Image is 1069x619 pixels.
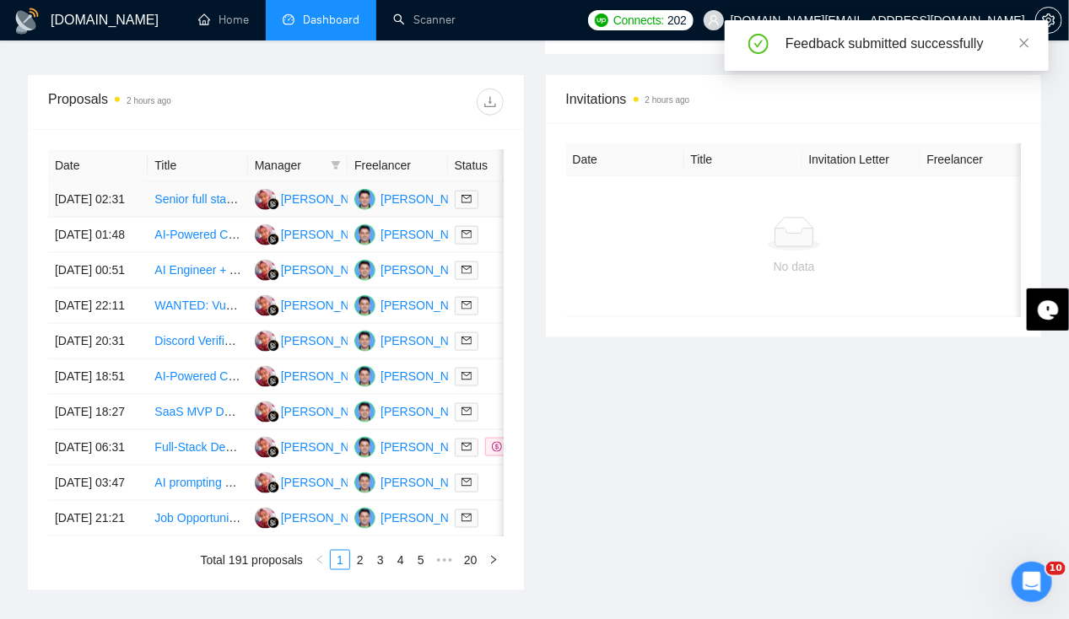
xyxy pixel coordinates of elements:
[489,555,499,565] span: right
[354,260,375,281] img: AR
[462,336,472,346] span: mail
[255,439,378,453] a: DP[PERSON_NAME]
[48,288,148,324] td: [DATE] 22:11
[1018,37,1030,49] span: close
[267,517,279,529] img: gigradar-bm.png
[462,229,472,240] span: mail
[354,366,375,387] img: AR
[354,224,375,245] img: AR
[412,551,430,569] a: 5
[48,89,276,116] div: Proposals
[411,550,431,570] li: 5
[267,340,279,352] img: gigradar-bm.png
[154,511,387,525] a: Job Opportunity: Full-Stack AR/AI Developer
[148,359,247,395] td: AI-Powered Calorie Tracking Mobile App Development
[267,446,279,458] img: gigradar-bm.png
[1046,562,1066,575] span: 10
[267,234,279,245] img: gigradar-bm.png
[281,473,378,492] div: [PERSON_NAME]
[391,551,410,569] a: 4
[354,333,478,347] a: AR[PERSON_NAME]
[708,14,720,26] span: user
[154,405,521,418] a: SaaS MVP Development (PH-Focused, Chat-First Quotation Platform)
[198,13,249,27] a: homeHome
[281,225,378,244] div: [PERSON_NAME]
[48,466,148,501] td: [DATE] 03:47
[381,402,478,421] div: [PERSON_NAME]
[255,369,378,382] a: DP[PERSON_NAME]
[1012,562,1052,602] iframe: Intercom live chat
[580,257,1009,276] div: No data
[255,508,276,529] img: DP
[48,324,148,359] td: [DATE] 20:31
[462,265,472,275] span: mail
[267,198,279,210] img: gigradar-bm.png
[381,261,478,279] div: [PERSON_NAME]
[595,13,608,27] img: upwork-logo.png
[48,218,148,253] td: [DATE] 01:48
[255,401,276,423] img: DP
[255,227,378,240] a: DP[PERSON_NAME]
[613,11,664,30] span: Connects:
[148,466,247,501] td: AI prompting developer - nextjs apps that you prompt
[281,331,378,350] div: [PERSON_NAME]
[255,295,276,316] img: DP
[148,324,247,359] td: Discord Verification Bot + Dashboard Development (Full Feature Replication + UX Improvements)
[393,13,456,27] a: searchScanner
[462,371,472,381] span: mail
[354,295,375,316] img: AR
[371,551,390,569] a: 3
[255,331,276,352] img: DP
[381,438,478,456] div: [PERSON_NAME]
[48,395,148,430] td: [DATE] 18:27
[267,375,279,387] img: gigradar-bm.png
[281,296,378,315] div: [PERSON_NAME]
[255,191,378,205] a: DP[PERSON_NAME]
[354,262,478,276] a: AR[PERSON_NAME]
[148,149,247,182] th: Title
[248,149,348,182] th: Manager
[255,156,324,175] span: Manager
[478,95,503,109] span: download
[255,333,378,347] a: DP[PERSON_NAME]
[331,160,341,170] span: filter
[391,550,411,570] li: 4
[348,149,447,182] th: Freelancer
[354,510,478,524] a: AR[PERSON_NAME]
[267,482,279,493] img: gigradar-bm.png
[477,89,504,116] button: download
[255,366,276,387] img: DP
[201,550,303,570] li: Total 191 proposals
[354,227,478,240] a: AR[PERSON_NAME]
[330,550,350,570] li: 1
[462,300,472,310] span: mail
[748,34,769,54] span: check-circle
[255,189,276,210] img: DP
[154,228,440,241] a: AI-Powered Calorie Tracking Mobile App Development
[802,143,921,176] th: Invitation Letter
[354,439,478,453] a: AR[PERSON_NAME]
[255,298,378,311] a: DP[PERSON_NAME]
[148,288,247,324] td: WANTED: VueJS developer immediate start
[354,191,478,205] a: AR[PERSON_NAME]
[354,508,375,529] img: AR
[303,13,359,27] span: Dashboard
[283,13,294,25] span: dashboard
[350,550,370,570] li: 2
[684,143,802,176] th: Title
[127,96,171,105] time: 2 hours ago
[381,296,478,315] div: [PERSON_NAME]
[354,331,375,352] img: AR
[281,438,378,456] div: [PERSON_NAME]
[354,401,375,423] img: AR
[13,8,40,35] img: logo
[331,551,349,569] a: 1
[255,475,378,488] a: DP[PERSON_NAME]
[370,550,391,570] li: 3
[1035,13,1062,27] a: setting
[267,411,279,423] img: gigradar-bm.png
[255,437,276,458] img: DP
[148,501,247,536] td: Job Opportunity: Full-Stack AR/AI Developer
[667,11,686,30] span: 202
[48,430,148,466] td: [DATE] 06:31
